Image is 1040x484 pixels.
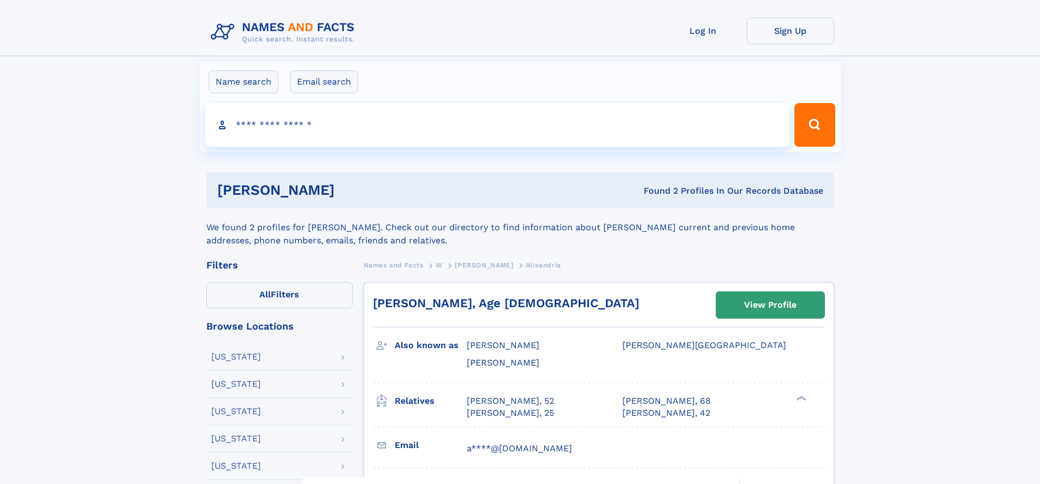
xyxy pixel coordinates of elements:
[206,17,364,47] img: Logo Names and Facts
[395,392,467,410] h3: Relatives
[744,292,797,318] div: View Profile
[395,436,467,455] h3: Email
[467,357,539,368] span: [PERSON_NAME]
[209,70,278,93] label: Name search
[211,434,261,443] div: [US_STATE]
[206,282,353,308] label: Filters
[794,395,807,402] div: ❯
[206,260,353,270] div: Filters
[211,352,261,361] div: [US_STATE]
[373,296,639,310] a: [PERSON_NAME], Age [DEMOGRAPHIC_DATA]
[526,261,561,269] span: Alixandria
[455,261,513,269] span: [PERSON_NAME]
[467,395,554,407] a: [PERSON_NAME], 52
[290,70,358,93] label: Email search
[206,321,353,331] div: Browse Locations
[622,407,710,419] a: [PERSON_NAME], 42
[211,407,261,416] div: [US_STATE]
[259,289,271,300] span: All
[455,258,513,272] a: [PERSON_NAME]
[467,340,539,350] span: [PERSON_NAME]
[395,336,467,355] h3: Also known as
[622,395,711,407] a: [PERSON_NAME], 68
[436,261,443,269] span: W
[467,407,554,419] a: [PERSON_NAME], 25
[217,183,489,197] h1: [PERSON_NAME]
[206,208,834,247] div: We found 2 profiles for [PERSON_NAME]. Check out our directory to find information about [PERSON_...
[364,258,424,272] a: Names and Facts
[794,103,835,147] button: Search Button
[205,103,790,147] input: search input
[659,17,747,44] a: Log In
[211,462,261,470] div: [US_STATE]
[211,380,261,389] div: [US_STATE]
[622,340,786,350] span: [PERSON_NAME][GEOGRAPHIC_DATA]
[489,185,823,197] div: Found 2 Profiles In Our Records Database
[747,17,834,44] a: Sign Up
[716,292,824,318] a: View Profile
[436,258,443,272] a: W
